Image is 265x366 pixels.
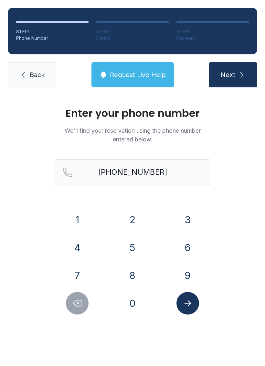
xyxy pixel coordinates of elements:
span: Next [220,70,235,79]
button: 8 [121,264,144,287]
div: STEP 3 [176,28,249,35]
div: Details [96,35,169,41]
div: Payment [176,35,249,41]
div: STEP 1 [16,28,89,35]
div: Phone Number [16,35,89,41]
button: Submit lookup form [176,292,199,315]
button: Delete number [66,292,89,315]
button: 6 [176,236,199,259]
button: 9 [176,264,199,287]
h1: Enter your phone number [55,108,210,118]
span: Request Live Help [110,70,166,79]
input: Reservation phone number [55,159,210,185]
button: 4 [66,236,89,259]
button: 2 [121,208,144,231]
button: 3 [176,208,199,231]
button: 5 [121,236,144,259]
p: We'll find your reservation using the phone number entered below. [55,126,210,144]
button: 7 [66,264,89,287]
div: STEP 2 [96,28,169,35]
button: 1 [66,208,89,231]
span: Back [30,70,45,79]
button: 0 [121,292,144,315]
